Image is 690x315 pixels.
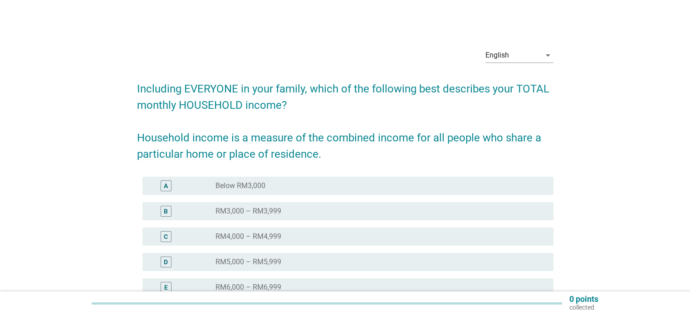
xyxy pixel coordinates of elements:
[164,207,168,216] div: B
[569,303,598,311] p: collected
[215,207,281,216] label: RM3,000 – RM3,999
[164,257,168,267] div: D
[215,232,281,241] label: RM4,000 – RM4,999
[543,50,553,61] i: arrow_drop_down
[569,295,598,303] p: 0 points
[215,257,281,267] label: RM5,000 – RM5,999
[215,181,265,190] label: Below RM3,000
[164,181,168,191] div: A
[164,283,168,292] div: E
[137,72,553,162] h2: Including EVERYONE in your family, which of the following best describes your TOTAL monthly HOUSE...
[485,51,509,59] div: English
[164,232,168,242] div: C
[215,283,281,292] label: RM6,000 – RM6,999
